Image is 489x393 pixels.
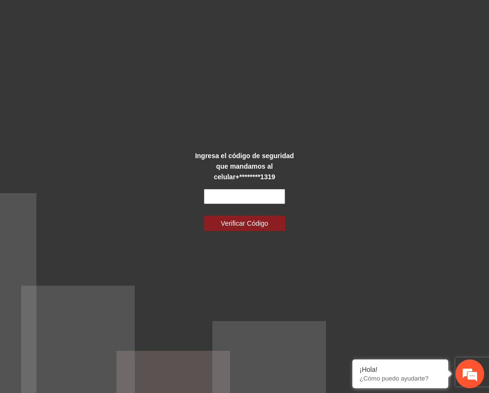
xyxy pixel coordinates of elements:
[360,375,441,382] p: ¿Cómo puedo ayudarte?
[50,49,161,61] div: Chatee con nosotros ahora
[204,216,285,231] button: Verificar Código
[360,366,441,373] div: ¡Hola!
[5,262,183,295] textarea: Escriba su mensaje y pulse “Intro”
[195,152,294,181] strong: Ingresa el código de seguridad que mandamos al celular +********1319
[221,218,268,229] span: Verificar Código
[157,5,180,28] div: Minimizar ventana de chat en vivo
[56,128,132,225] span: Estamos en línea.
